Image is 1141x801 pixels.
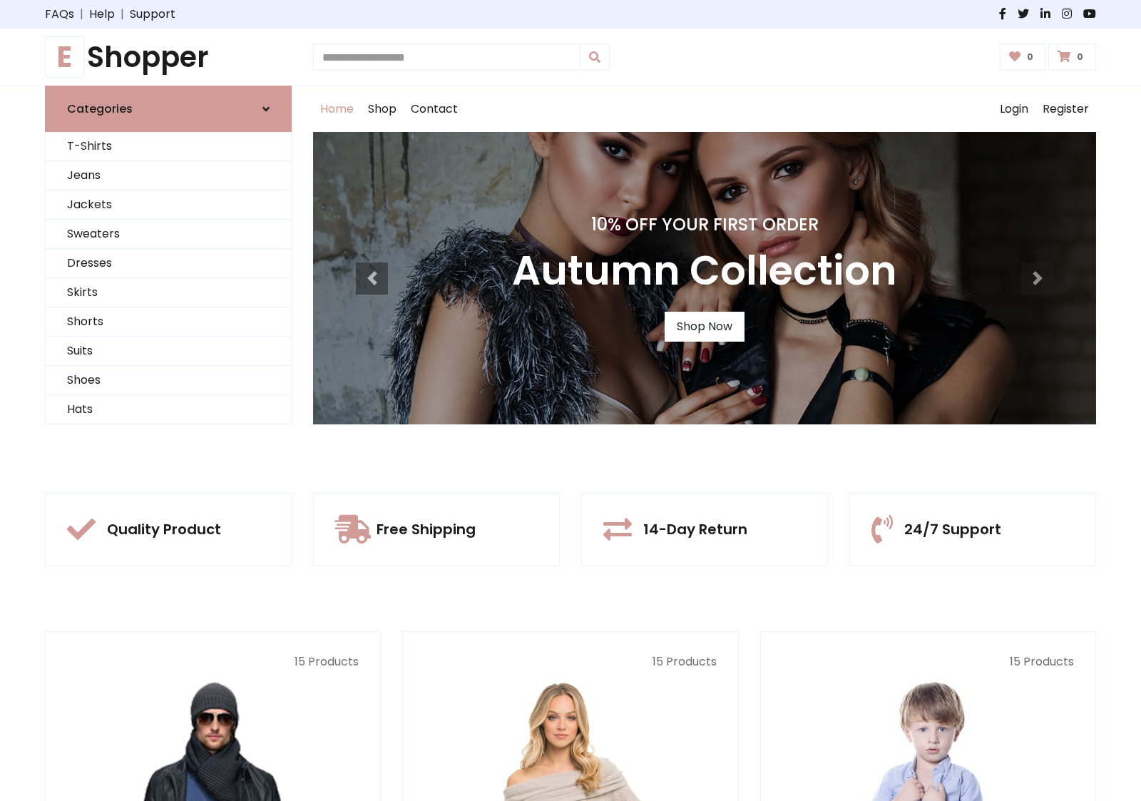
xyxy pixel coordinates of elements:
h4: 10% Off Your First Order [512,215,897,235]
a: Skirts [46,278,291,307]
p: 15 Products [782,653,1074,670]
a: 0 [1048,44,1096,71]
a: EShopper [45,40,292,74]
a: Login [993,86,1035,132]
span: E [45,36,84,78]
span: | [74,6,89,23]
h6: Categories [67,102,133,116]
a: Sweaters [46,220,291,249]
a: Hats [46,395,291,424]
h5: 14-Day Return [643,521,747,538]
a: T-Shirts [46,132,291,161]
a: Support [130,6,175,23]
a: Shorts [46,307,291,337]
a: 0 [1000,44,1046,71]
a: Home [313,86,361,132]
p: 15 Products [424,653,716,670]
a: Dresses [46,249,291,278]
a: Shop Now [665,312,745,342]
a: Register [1035,86,1096,132]
h5: 24/7 Support [904,521,1001,538]
a: Shoes [46,366,291,395]
a: Jeans [46,161,291,190]
span: | [115,6,130,23]
a: Categories [45,86,292,132]
h3: Autumn Collection [512,247,897,295]
h5: Free Shipping [377,521,476,538]
p: 15 Products [67,653,359,670]
a: Help [89,6,115,23]
a: Suits [46,337,291,366]
a: Jackets [46,190,291,220]
a: Shop [361,86,404,132]
span: 0 [1073,51,1087,63]
a: Contact [404,86,465,132]
span: 0 [1023,51,1037,63]
h1: Shopper [45,40,292,74]
a: FAQs [45,6,74,23]
h5: Quality Product [107,521,221,538]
